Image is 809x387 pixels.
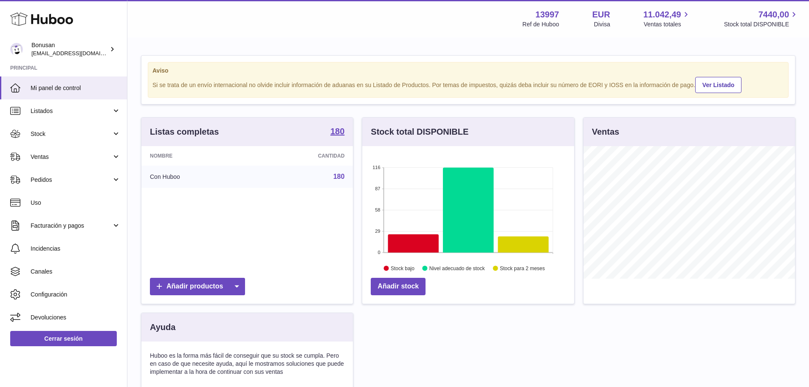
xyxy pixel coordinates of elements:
a: Ver Listado [695,77,741,93]
th: Nombre [141,146,251,166]
a: Añadir stock [371,278,426,295]
div: Divisa [594,20,610,28]
h3: Stock total DISPONIBLE [371,126,468,138]
span: Stock total DISPONIBLE [724,20,799,28]
a: Cerrar sesión [10,331,117,346]
span: 7440,00 [758,9,789,20]
a: 180 [330,127,344,137]
span: Listados [31,107,112,115]
strong: Aviso [152,67,784,75]
strong: EUR [592,9,610,20]
span: Canales [31,268,121,276]
span: Configuración [31,291,121,299]
div: Bonusan [31,41,108,57]
span: Incidencias [31,245,121,253]
span: Pedidos [31,176,112,184]
a: Añadir productos [150,278,245,295]
span: Uso [31,199,121,207]
h3: Listas completas [150,126,219,138]
div: Si se trata de un envío internacional no olvide incluir información de aduanas en su Listado de P... [152,76,784,93]
h3: Ventas [592,126,619,138]
img: info@bonusan.es [10,43,23,56]
text: 0 [378,250,381,255]
th: Cantidad [251,146,353,166]
text: 58 [375,207,381,212]
span: Devoluciones [31,314,121,322]
span: Ventas [31,153,112,161]
a: 11.042,49 Ventas totales [643,9,691,28]
div: Ref de Huboo [522,20,559,28]
a: 180 [333,173,345,180]
span: Mi panel de control [31,84,121,92]
p: Huboo es la forma más fácil de conseguir que su stock se cumpla. Pero en caso de que necesite ayu... [150,352,344,376]
a: 7440,00 Stock total DISPONIBLE [724,9,799,28]
h3: Ayuda [150,322,175,333]
span: 11.042,49 [643,9,681,20]
text: 116 [372,165,380,170]
text: Stock bajo [391,266,414,271]
text: 29 [375,229,381,234]
text: Stock para 2 meses [500,266,545,271]
strong: 180 [330,127,344,136]
text: Nivel adecuado de stock [429,266,485,271]
strong: 13997 [536,9,559,20]
span: Facturación y pagos [31,222,112,230]
text: 87 [375,186,381,191]
span: [EMAIL_ADDRESS][DOMAIN_NAME] [31,50,125,56]
span: Stock [31,130,112,138]
td: Con Huboo [141,166,251,188]
span: Ventas totales [644,20,691,28]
